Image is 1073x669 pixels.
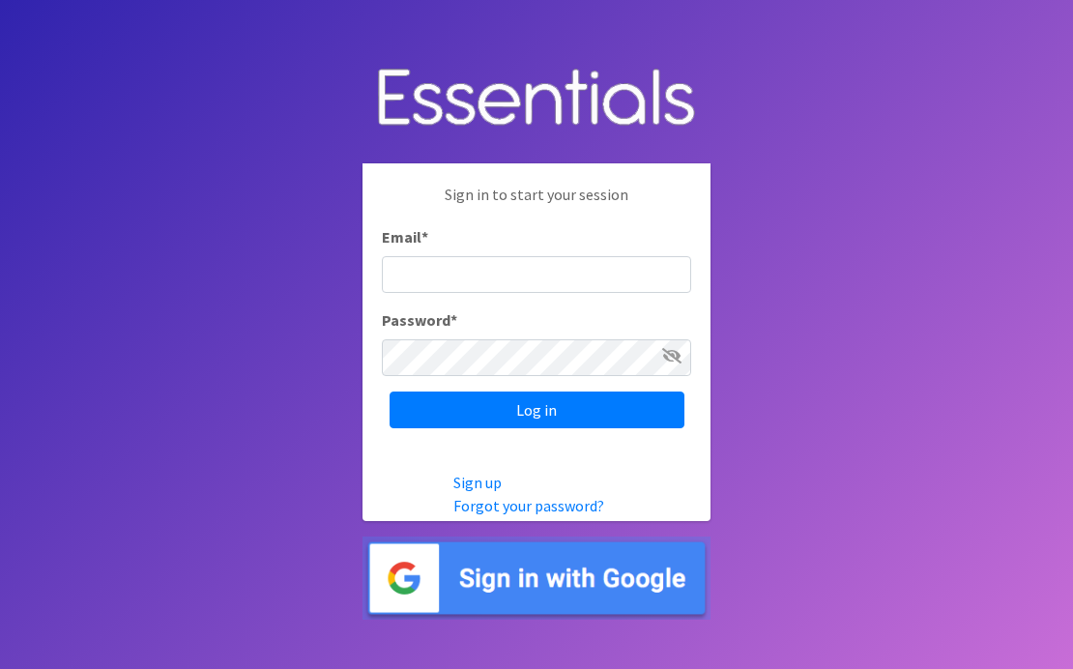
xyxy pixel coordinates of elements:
[453,496,604,515] a: Forgot your password?
[362,537,710,621] img: Sign in with Google
[390,392,684,428] input: Log in
[450,310,457,330] abbr: required
[382,308,457,332] label: Password
[382,225,428,248] label: Email
[362,49,710,149] img: Human Essentials
[453,473,502,492] a: Sign up
[421,227,428,247] abbr: required
[382,183,691,225] p: Sign in to start your session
